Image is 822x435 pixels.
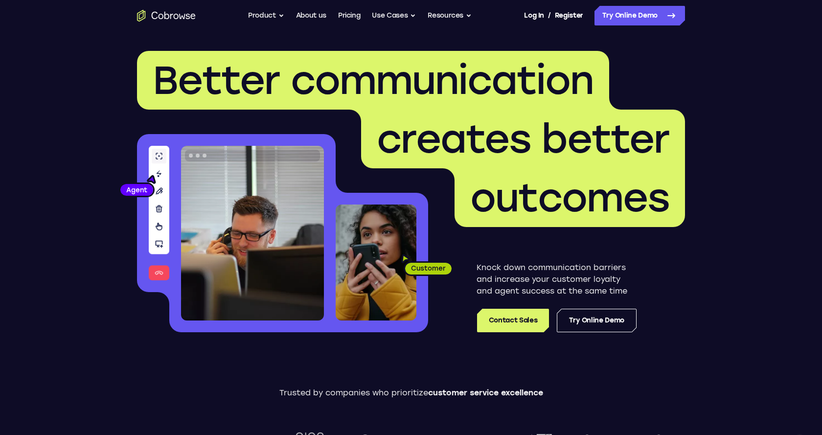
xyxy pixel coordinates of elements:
button: Use Cases [372,6,416,25]
a: Register [555,6,583,25]
a: Log In [524,6,544,25]
a: Try Online Demo [557,309,637,332]
p: Knock down communication barriers and increase your customer loyalty and agent success at the sam... [477,262,637,297]
img: A customer holding their phone [336,205,416,321]
img: A customer support agent talking on the phone [181,146,324,321]
button: Resources [428,6,472,25]
span: creates better [377,115,669,162]
span: / [548,10,551,22]
a: Contact Sales [477,309,549,332]
span: customer service excellence [428,388,543,397]
button: Product [248,6,284,25]
a: Go to the home page [137,10,196,22]
a: About us [296,6,326,25]
a: Try Online Demo [594,6,685,25]
span: outcomes [470,174,669,221]
span: Better communication [153,57,594,104]
a: Pricing [338,6,361,25]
